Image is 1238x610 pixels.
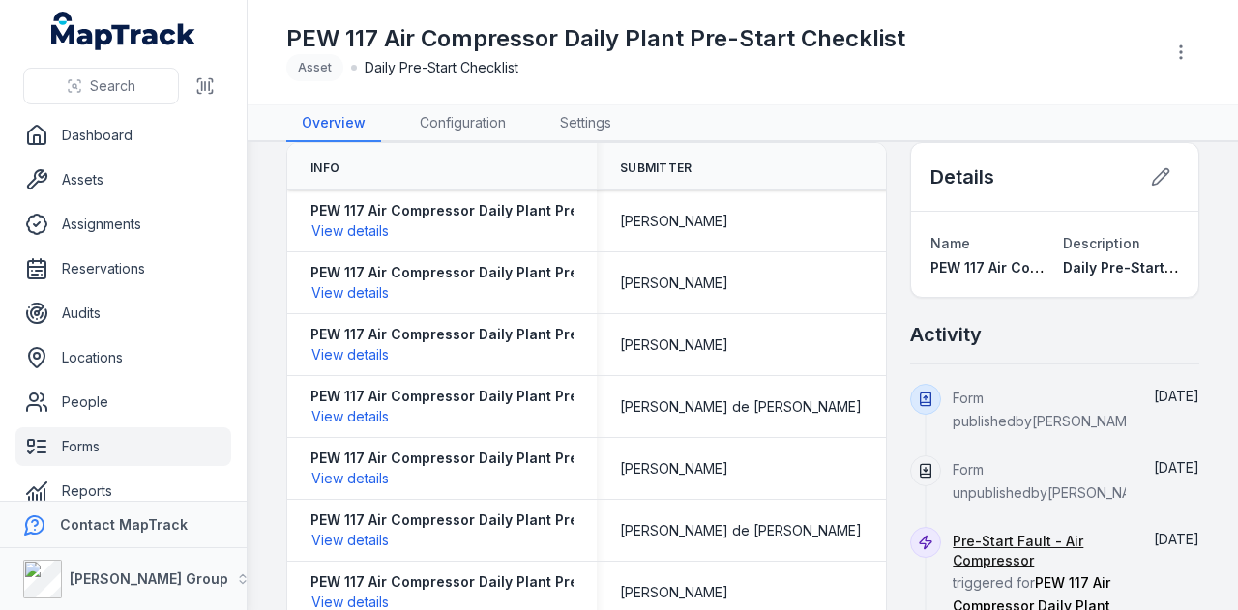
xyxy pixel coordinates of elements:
[23,68,179,104] button: Search
[1154,531,1199,547] time: 19/08/2025, 7:58:09 am
[60,516,188,533] strong: Contact MapTrack
[620,212,728,231] span: [PERSON_NAME]
[930,163,994,190] h2: Details
[310,449,688,468] strong: PEW 117 Air Compressor Daily Plant Pre-Start Checklist
[310,572,688,592] strong: PEW 117 Air Compressor Daily Plant Pre-Start Checklist
[1154,459,1199,476] span: [DATE]
[51,12,196,50] a: MapTrack
[310,387,688,406] strong: PEW 117 Air Compressor Daily Plant Pre-Start Checklist
[1063,235,1140,251] span: Description
[620,521,862,540] span: [PERSON_NAME] de [PERSON_NAME]
[953,461,1156,501] span: Form unpublished by [PERSON_NAME]
[310,325,688,344] strong: PEW 117 Air Compressor Daily Plant Pre-Start Checklist
[404,105,521,142] a: Configuration
[620,335,728,355] span: [PERSON_NAME]
[286,105,381,142] a: Overview
[310,201,688,220] strong: PEW 117 Air Compressor Daily Plant Pre-Start Checklist
[310,468,390,489] button: View details
[15,294,231,333] a: Audits
[15,160,231,199] a: Assets
[930,235,970,251] span: Name
[1154,531,1199,547] span: [DATE]
[310,282,390,304] button: View details
[953,532,1126,570] a: Pre-Start Fault - Air Compressor
[620,274,728,293] span: [PERSON_NAME]
[365,58,518,77] span: Daily Pre-Start Checklist
[620,583,728,602] span: [PERSON_NAME]
[910,321,982,348] h2: Activity
[545,105,627,142] a: Settings
[1154,388,1199,404] time: 21/08/2025, 10:52:18 am
[620,459,728,479] span: [PERSON_NAME]
[15,116,231,155] a: Dashboard
[15,383,231,421] a: People
[15,249,231,288] a: Reservations
[953,390,1140,429] span: Form published by [PERSON_NAME]
[70,570,228,587] strong: [PERSON_NAME] Group
[1154,388,1199,404] span: [DATE]
[620,160,693,176] span: Submitter
[90,76,135,96] span: Search
[15,205,231,244] a: Assignments
[15,338,231,377] a: Locations
[286,23,905,54] h1: PEW 117 Air Compressor Daily Plant Pre-Start Checklist
[310,263,688,282] strong: PEW 117 Air Compressor Daily Plant Pre-Start Checklist
[310,406,390,427] button: View details
[620,397,862,417] span: [PERSON_NAME] de [PERSON_NAME]
[15,472,231,510] a: Reports
[310,530,390,551] button: View details
[15,427,231,466] a: Forms
[310,220,390,242] button: View details
[286,54,343,81] div: Asset
[310,160,339,176] span: Info
[310,344,390,365] button: View details
[1063,259,1233,276] span: Daily Pre-Start Checklist
[310,510,688,530] strong: PEW 117 Air Compressor Daily Plant Pre-Start Checklist
[1154,459,1199,476] time: 21/08/2025, 10:51:42 am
